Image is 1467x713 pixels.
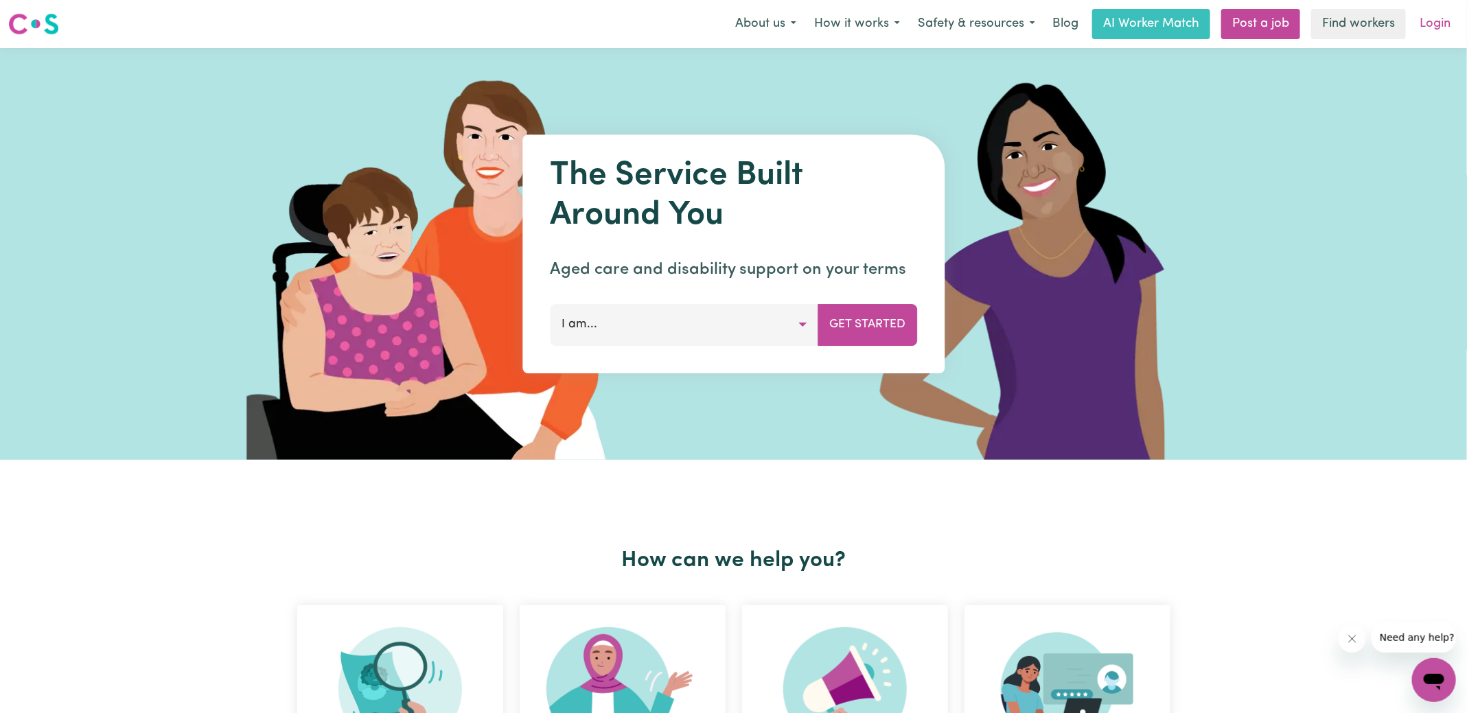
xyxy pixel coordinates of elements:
[289,548,1179,574] h2: How can we help you?
[1411,9,1459,39] a: Login
[726,10,805,38] button: About us
[1412,658,1456,702] iframe: Button to launch messaging window
[550,156,917,235] h1: The Service Built Around You
[1311,9,1406,39] a: Find workers
[8,12,59,36] img: Careseekers logo
[1044,9,1087,39] a: Blog
[818,304,917,345] button: Get Started
[1092,9,1210,39] a: AI Worker Match
[1221,9,1300,39] a: Post a job
[550,304,818,345] button: I am...
[1372,622,1456,653] iframe: Message from company
[550,257,917,282] p: Aged care and disability support on your terms
[805,10,909,38] button: How it works
[1339,625,1366,653] iframe: Close message
[8,8,59,40] a: Careseekers logo
[909,10,1044,38] button: Safety & resources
